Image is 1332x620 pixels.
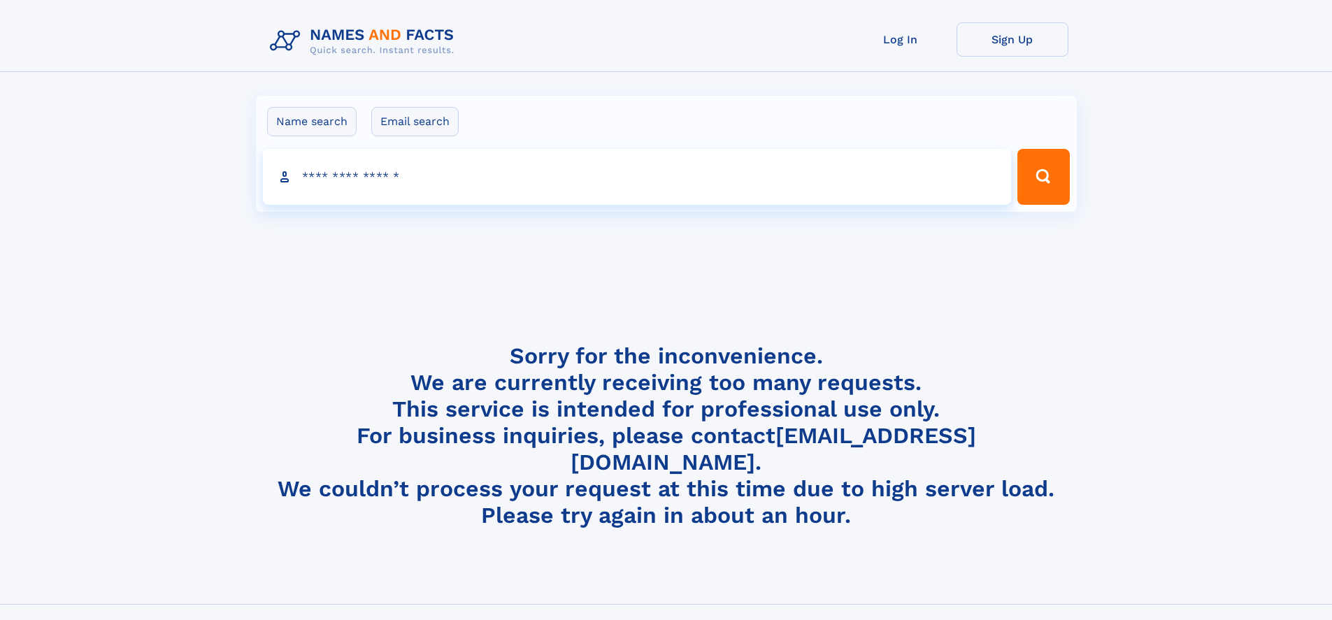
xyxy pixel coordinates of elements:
[845,22,957,57] a: Log In
[264,22,466,60] img: Logo Names and Facts
[263,149,1012,205] input: search input
[571,422,976,475] a: [EMAIL_ADDRESS][DOMAIN_NAME]
[267,107,357,136] label: Name search
[264,343,1068,529] h4: Sorry for the inconvenience. We are currently receiving too many requests. This service is intend...
[371,107,459,136] label: Email search
[957,22,1068,57] a: Sign Up
[1017,149,1069,205] button: Search Button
